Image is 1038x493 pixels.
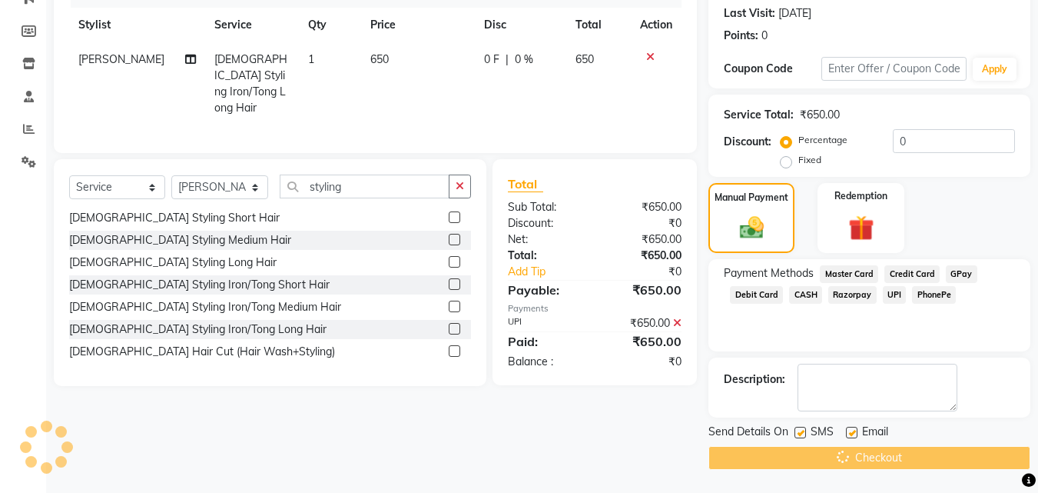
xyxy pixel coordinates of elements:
img: _gift.svg [841,212,882,244]
div: [DEMOGRAPHIC_DATA] Styling Iron/Tong Long Hair [69,321,327,338]
span: 1 [308,52,314,66]
span: [PERSON_NAME] [78,52,164,66]
span: Debit Card [730,286,783,304]
img: _cash.svg [732,214,771,242]
div: Total: [496,248,595,264]
label: Fixed [798,153,821,167]
div: [DEMOGRAPHIC_DATA] Styling Short Hair [69,210,280,226]
div: ₹650.00 [595,281,693,299]
span: Credit Card [884,265,940,283]
div: [DEMOGRAPHIC_DATA] Styling Medium Hair [69,232,291,248]
div: ₹650.00 [595,332,693,351]
span: Razorpay [828,286,877,304]
div: ₹650.00 [800,107,840,123]
span: 650 [575,52,594,66]
div: ₹650.00 [595,232,693,248]
label: Redemption [834,189,887,203]
div: [DEMOGRAPHIC_DATA] Styling Long Hair [69,255,277,271]
th: Action [631,8,681,42]
div: Description: [724,371,785,388]
span: | [506,52,509,68]
span: 650 [370,52,389,66]
th: Stylist [69,8,205,42]
div: Paid: [496,332,595,351]
div: ₹0 [595,215,693,232]
div: [DEMOGRAPHIC_DATA] Styling Iron/Tong Medium Hair [69,299,341,315]
div: ₹0 [612,264,694,280]
div: [DEMOGRAPHIC_DATA] Styling Iron/Tong Short Hair [69,277,330,293]
span: [DEMOGRAPHIC_DATA] Styling Iron/Tong Long Hair [214,52,287,115]
div: ₹650.00 [595,315,693,331]
th: Total [566,8,632,42]
div: UPI [496,315,595,331]
span: Email [862,424,888,443]
span: Payment Methods [724,265,814,281]
div: 0 [761,28,768,44]
div: [DEMOGRAPHIC_DATA] Hair Cut (Hair Wash+Styling) [69,344,335,360]
button: Apply [973,58,1016,81]
div: ₹650.00 [595,248,693,264]
div: Sub Total: [496,199,595,215]
div: Payable: [496,281,595,299]
span: SMS [811,424,834,443]
span: 0 F [484,52,499,68]
div: Net: [496,232,595,248]
span: GPay [946,265,977,283]
div: Last Visit: [724,5,775,22]
th: Price [361,8,475,42]
span: 0 % [515,52,533,68]
div: [DATE] [778,5,811,22]
div: ₹0 [595,354,693,370]
label: Percentage [798,133,847,147]
span: UPI [883,286,907,304]
input: Search or Scan [280,175,449,198]
th: Disc [475,8,566,42]
div: Discount: [496,215,595,232]
div: Points: [724,28,758,44]
div: Service Total: [724,107,794,123]
div: Balance : [496,354,595,370]
input: Enter Offer / Coupon Code [821,57,967,81]
span: Total [508,176,543,192]
div: ₹650.00 [595,199,693,215]
label: Manual Payment [715,191,788,205]
a: Add Tip [496,264,611,280]
span: Send Details On [708,424,788,443]
span: CASH [789,286,822,304]
span: PhonePe [912,286,956,304]
div: Payments [508,302,681,315]
span: Master Card [820,265,878,283]
th: Qty [299,8,361,42]
div: Coupon Code [724,61,821,77]
div: Discount: [724,134,771,150]
th: Service [205,8,299,42]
